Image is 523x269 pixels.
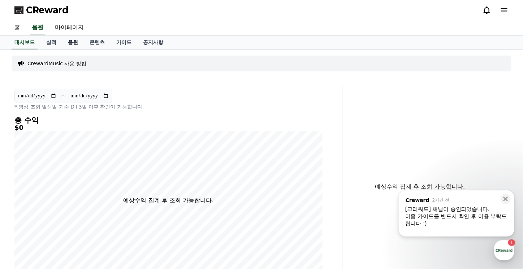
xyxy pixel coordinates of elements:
a: CReward [14,4,69,16]
span: 1 [73,209,76,215]
a: 음원 [62,36,84,49]
span: 설정 [112,220,120,226]
p: * 영상 조회 발생일 기준 D+3일 이후 확인이 가능합니다. [14,103,323,110]
span: CReward [26,4,69,16]
a: 마이페이지 [49,20,90,35]
a: 1대화 [48,209,93,227]
a: 대시보드 [12,36,38,49]
h5: $0 [14,124,323,131]
h4: 총 수익 [14,116,323,124]
a: 공지사항 [137,36,169,49]
a: 홈 [9,20,26,35]
a: 콘텐츠 [84,36,111,49]
a: 실적 [40,36,62,49]
p: 예상수익 집계 후 조회 가능합니다. [124,196,213,205]
a: 설정 [93,209,139,227]
a: 홈 [2,209,48,227]
p: 예상수익 집계 후 조회 가능합니다. [349,182,491,191]
a: 음원 [30,20,45,35]
span: 대화 [66,220,75,226]
a: 가이드 [111,36,137,49]
p: ~ [61,92,66,100]
span: 홈 [23,220,27,226]
a: CrewardMusic 사용 방법 [27,60,86,67]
